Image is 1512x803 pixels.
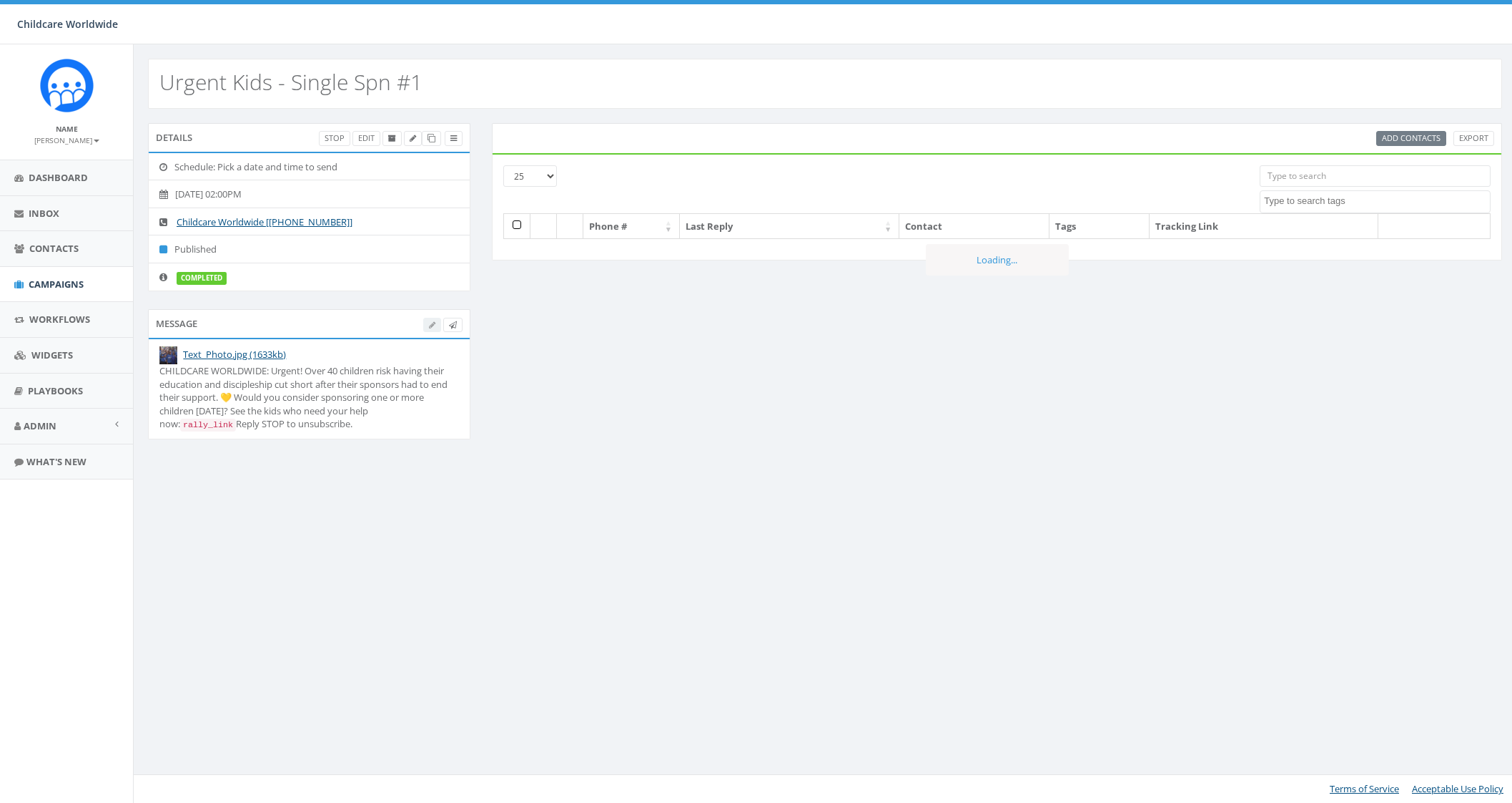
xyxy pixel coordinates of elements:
span: Admin [24,419,56,432]
span: Archive Campaign [388,132,396,143]
div: Details [148,123,470,152]
span: Dashboard [29,171,88,184]
span: Send Test Message [449,319,457,330]
h2: Urgent Kids - Single Spn #1 [159,70,423,94]
th: Contact [899,214,1049,239]
span: Workflows [29,313,90,326]
label: completed [177,272,227,285]
th: Tags [1049,214,1150,239]
span: Widgets [31,349,73,361]
small: Name [56,124,78,134]
span: Campaigns [29,278,84,291]
div: CHILDCARE WORLDWIDE: Urgent! Over 40 children risk having their education and discipleship cut sh... [159,364,459,432]
span: Inbox [29,207,59,220]
a: Acceptable Use Policy [1412,782,1503,795]
th: Last Reply [680,214,899,239]
img: Rally_Corp_Icon.png [40,59,94,112]
span: Playbooks [28,384,83,397]
span: Childcare Worldwide [17,17,118,31]
li: Schedule: Pick a date and time to send [149,153,470,181]
th: Phone # [583,214,680,239]
i: Published [159,245,174,254]
span: Clone Campaign [428,132,435,143]
li: [DATE] 02:00PM [149,180,470,208]
li: Published [149,235,470,263]
a: Export [1453,131,1494,146]
span: View Campaign Delivery Statistics [450,132,457,143]
input: Type to search [1260,165,1491,187]
textarea: Search [1264,195,1490,208]
a: Childcare Worldwide [[PHONE_NUMBER]] [177,215,352,228]
a: Text_Photo.jpg (1633kb) [183,348,286,361]
a: Terms of Service [1330,782,1399,795]
a: Stop [319,131,350,146]
i: Schedule: Pick a date and time to send [159,162,174,172]
code: rally_link [180,419,236,432]
th: Tracking Link [1150,214,1378,239]
a: [PERSON_NAME] [34,133,99,146]
span: Edit Campaign Title [410,132,416,143]
div: Message [148,309,470,338]
div: Loading... [926,244,1069,276]
a: Edit [352,131,380,146]
span: What's New [26,455,87,468]
span: Contacts [29,242,79,255]
small: [PERSON_NAME] [34,135,99,145]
